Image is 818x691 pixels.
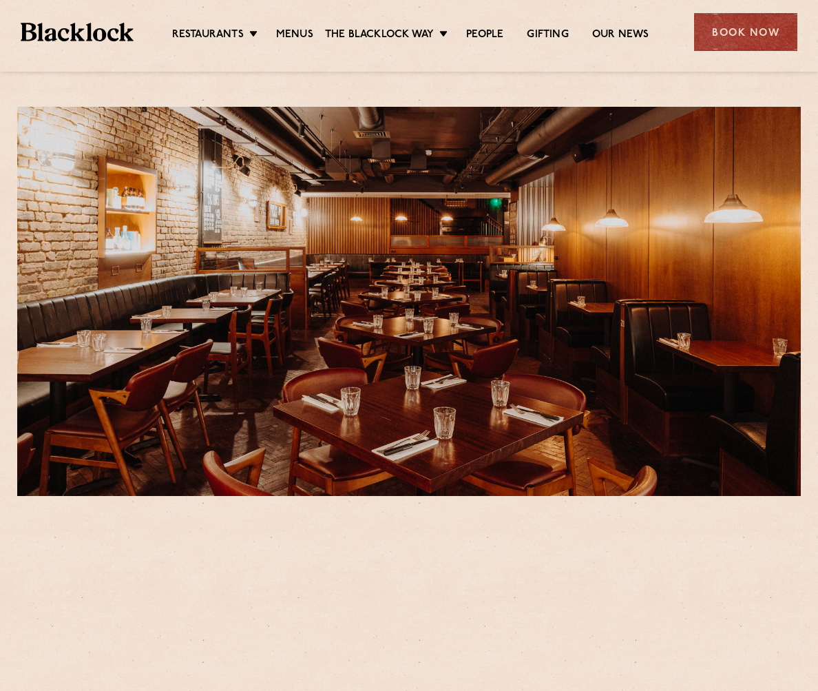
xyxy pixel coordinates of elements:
img: BL_Textured_Logo-footer-cropped.svg [21,23,134,42]
a: The Blacklock Way [325,28,434,43]
a: Menus [276,28,313,43]
div: Book Now [694,13,797,51]
a: People [466,28,503,43]
a: Our News [592,28,649,43]
a: Restaurants [172,28,244,43]
a: Gifting [527,28,568,43]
